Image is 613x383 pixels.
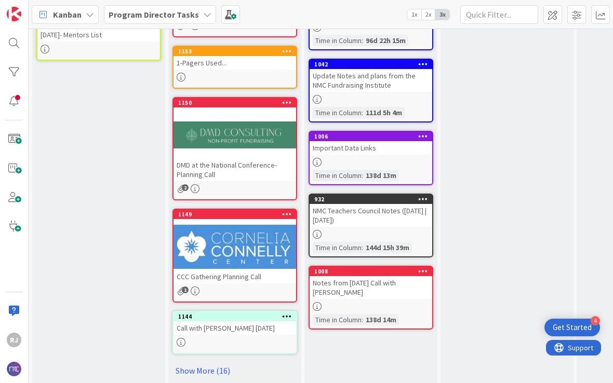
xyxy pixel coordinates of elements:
div: [DATE]- Mentors List [37,28,160,42]
img: avatar [7,362,21,376]
span: 3x [435,9,449,20]
div: 1144Call with [PERSON_NAME] [DATE] [174,312,296,335]
div: Notes from [DATE] Call with [PERSON_NAME] [310,276,432,299]
div: Time in Column [313,314,362,325]
b: Program Director Tasks [109,9,199,20]
div: Time in Column [313,35,362,46]
div: Update Notes and plans from the NMC Fundraising Institute [310,69,432,92]
div: Time in Column [313,107,362,118]
div: 1149 [178,211,296,218]
div: 1150 [178,99,296,106]
div: Call with [PERSON_NAME] [DATE] [174,321,296,335]
div: 4 [591,316,600,325]
div: 1008 [314,268,432,275]
div: 1153 [178,48,296,55]
span: Support [22,2,47,14]
div: 1042Update Notes and plans from the NMC Fundraising Institute [310,60,432,92]
div: 1006Important Data Links [310,132,432,155]
div: Important Data Links [310,141,432,155]
span: Kanban [53,8,82,21]
div: 1008 [310,267,432,276]
div: 11531-Pagers Used... [174,47,296,70]
span: 1 [182,286,189,293]
img: Visit kanbanzone.com [7,7,21,21]
div: 1042 [314,61,432,68]
div: 1008Notes from [DATE] Call with [PERSON_NAME] [310,267,432,299]
div: Time in Column [313,170,362,181]
div: 144d 15h 39m [363,242,412,253]
div: 932 [314,196,432,203]
div: 1144 [178,313,296,320]
div: [DATE]- Mentors List [37,19,160,42]
div: CCC Gathering Planning Call [174,270,296,283]
div: 1149CCC Gathering Planning Call [174,210,296,283]
span: : [362,242,363,253]
div: 96d 22h 15m [363,35,408,46]
div: 1006 [314,133,432,140]
span: : [362,170,363,181]
div: 138d 13m [363,170,399,181]
div: DMD at the National Conference- Planning Call [174,158,296,181]
div: 1144 [174,312,296,321]
span: : [362,35,363,46]
div: Time in Column [313,242,362,253]
a: Show More (16) [172,362,297,379]
span: : [362,107,363,118]
span: : [362,314,363,325]
div: 1150 [174,98,296,107]
div: 1-Pagers Used... [174,56,296,70]
div: 1153 [174,47,296,56]
div: 1042 [310,60,432,69]
span: 1x [407,9,421,20]
div: 1006 [310,132,432,141]
div: RJ [7,333,21,347]
div: 138d 14m [363,314,399,325]
span: 2 [182,184,189,191]
div: Get Started [553,322,592,333]
div: 1149 [174,210,296,219]
div: 111d 5h 4m [363,107,405,118]
div: 932NMC Teachers Council Notes ([DATE] | [DATE]) [310,195,432,227]
div: Open Get Started checklist, remaining modules: 4 [544,319,600,336]
div: NMC Teachers Council Notes ([DATE] | [DATE]) [310,204,432,227]
div: 932 [310,195,432,204]
input: Quick Filter... [460,5,538,24]
div: 1150DMD at the National Conference- Planning Call [174,98,296,181]
span: 2x [421,9,435,20]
